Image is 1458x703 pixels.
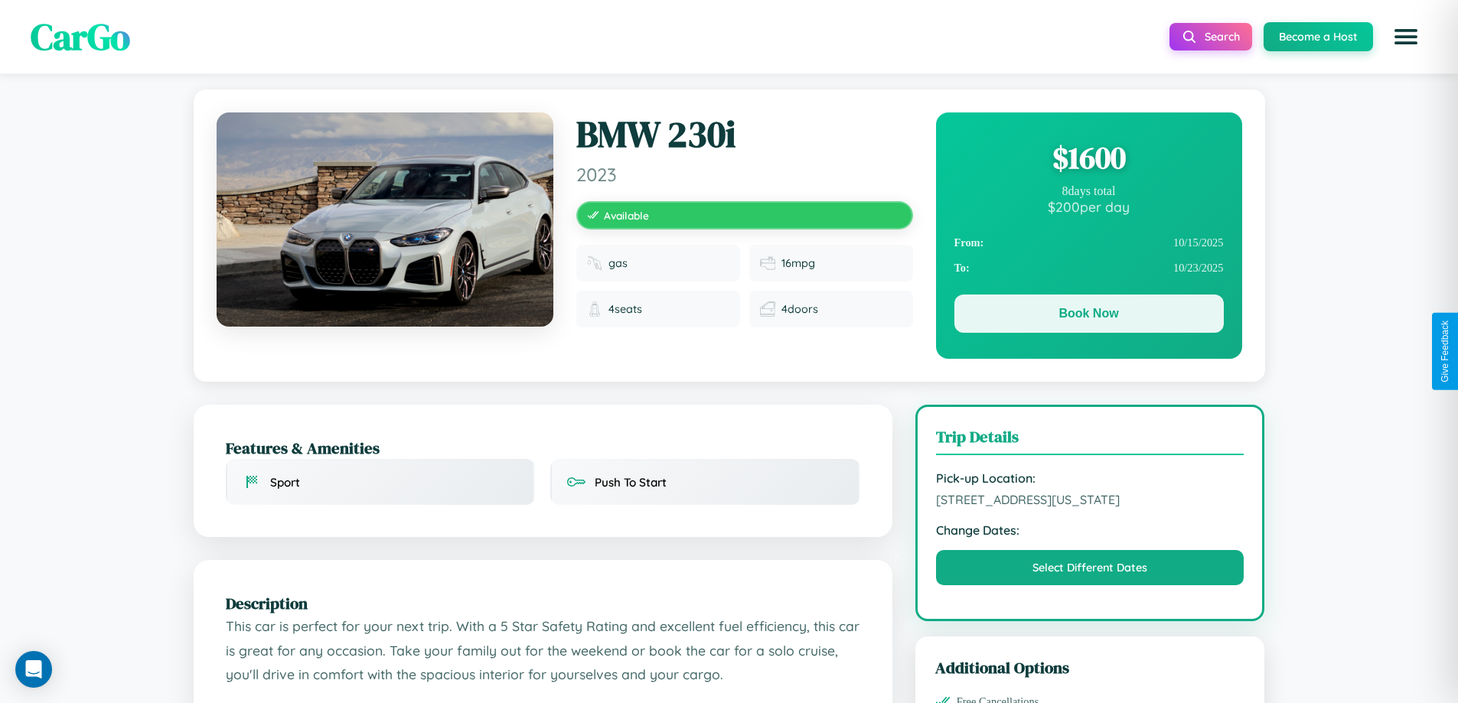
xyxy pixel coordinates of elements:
[954,262,970,275] strong: To:
[270,475,300,490] span: Sport
[604,209,649,222] span: Available
[935,656,1245,679] h3: Additional Options
[1440,321,1450,382] div: Give Feedback
[1205,30,1240,44] span: Search
[1264,22,1373,51] button: Become a Host
[936,550,1244,585] button: Select Different Dates
[760,301,775,317] img: Doors
[226,614,860,687] p: This car is perfect for your next trip. With a 5 Star Safety Rating and excellent fuel efficiency...
[781,256,815,270] span: 16 mpg
[608,302,642,316] span: 4 seats
[587,301,602,317] img: Seats
[954,295,1224,333] button: Book Now
[587,255,602,271] img: Fuel type
[954,198,1224,215] div: $ 200 per day
[15,651,52,688] div: Open Intercom Messenger
[936,522,1244,538] strong: Change Dates:
[954,255,1224,281] div: 10 / 23 / 2025
[217,112,553,327] img: BMW 230i 2023
[1385,15,1427,58] button: Open menu
[954,236,984,249] strong: From:
[595,475,667,490] span: Push To Start
[954,184,1224,198] div: 8 days total
[31,11,130,62] span: CarGo
[1169,23,1252,50] button: Search
[576,163,913,186] span: 2023
[226,437,860,459] h2: Features & Amenities
[936,425,1244,455] h3: Trip Details
[608,256,628,270] span: gas
[936,492,1244,507] span: [STREET_ADDRESS][US_STATE]
[576,112,913,157] h1: BMW 230i
[954,230,1224,255] div: 10 / 15 / 2025
[226,592,860,614] h2: Description
[954,137,1224,178] div: $ 1600
[760,255,775,271] img: Fuel efficiency
[936,470,1244,486] strong: Pick-up Location:
[781,302,818,316] span: 4 doors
